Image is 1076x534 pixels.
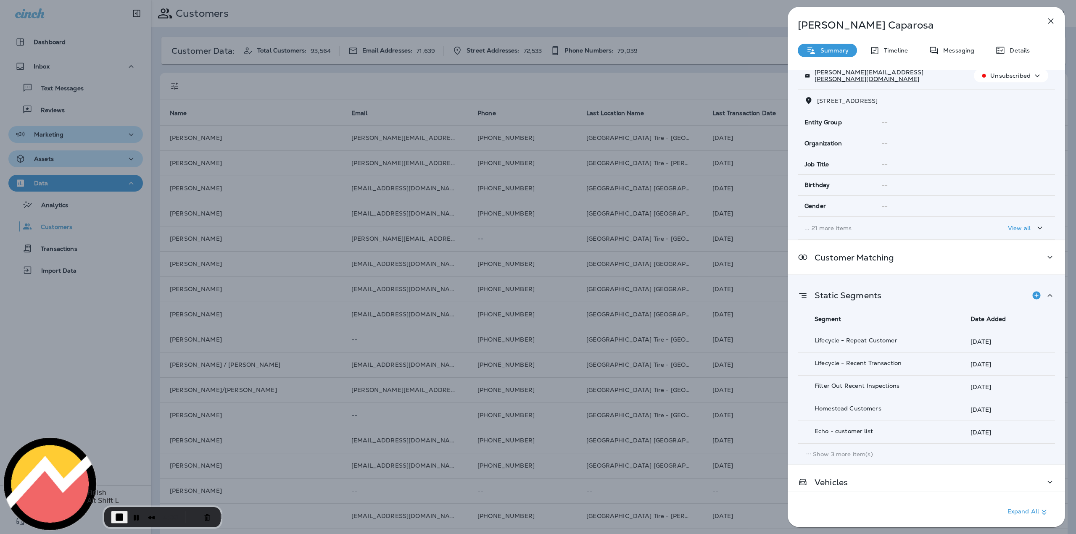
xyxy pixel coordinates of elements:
[808,479,848,486] p: Vehicles
[817,97,878,105] span: [STREET_ADDRESS]
[1028,287,1045,304] button: Add to Static Segment
[815,382,930,389] p: Filter Out Recent Inspections
[880,47,908,54] p: Timeline
[1005,220,1048,236] button: View all
[804,119,842,126] span: Entity Group
[971,338,991,345] p: [DATE]
[974,69,1048,82] button: Unsubscribed
[882,118,888,126] span: --
[804,203,826,210] span: Gender
[882,160,888,168] span: --
[882,182,888,189] span: --
[804,182,830,189] span: Birthday
[1007,507,1049,517] p: Expand All
[808,292,881,299] p: Static Segments
[990,72,1031,79] p: Unsubscribed
[804,225,960,231] p: ... 21 more items
[882,139,888,147] span: --
[804,140,842,147] span: Organization
[798,19,1027,31] p: [PERSON_NAME] Caparosa
[813,451,873,458] p: Show 3 more item(s)
[815,405,930,412] p: Homestead Customers
[971,429,991,436] p: [DATE]
[939,47,974,54] p: Messaging
[1008,225,1031,231] p: View all
[815,337,930,344] p: Lifecycle - Repeat Customer
[1004,505,1052,520] button: Expand All
[804,161,829,168] span: Job Title
[971,406,991,413] p: [DATE]
[971,315,1006,323] span: Date Added
[815,360,930,366] p: Lifecycle - Recent Transaction
[971,361,991,368] p: [DATE]
[815,315,841,323] span: Segment
[801,447,876,461] button: Show 3 more item(s)
[882,203,888,210] span: --
[808,254,894,261] p: Customer Matching
[815,428,930,434] p: Echo - customer list
[810,69,961,82] p: [PERSON_NAME][EMAIL_ADDRESS][PERSON_NAME][DOMAIN_NAME]
[816,47,849,54] p: Summary
[1005,47,1030,54] p: Details
[971,384,991,390] p: [DATE]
